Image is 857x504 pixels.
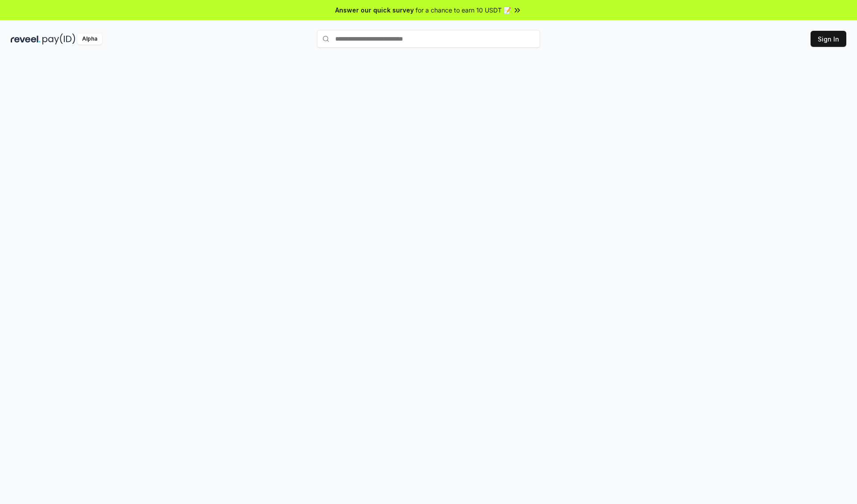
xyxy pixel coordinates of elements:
button: Sign In [811,31,846,47]
span: Answer our quick survey [335,5,414,15]
div: Alpha [77,33,102,45]
img: pay_id [42,33,75,45]
span: for a chance to earn 10 USDT 📝 [416,5,511,15]
img: reveel_dark [11,33,41,45]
